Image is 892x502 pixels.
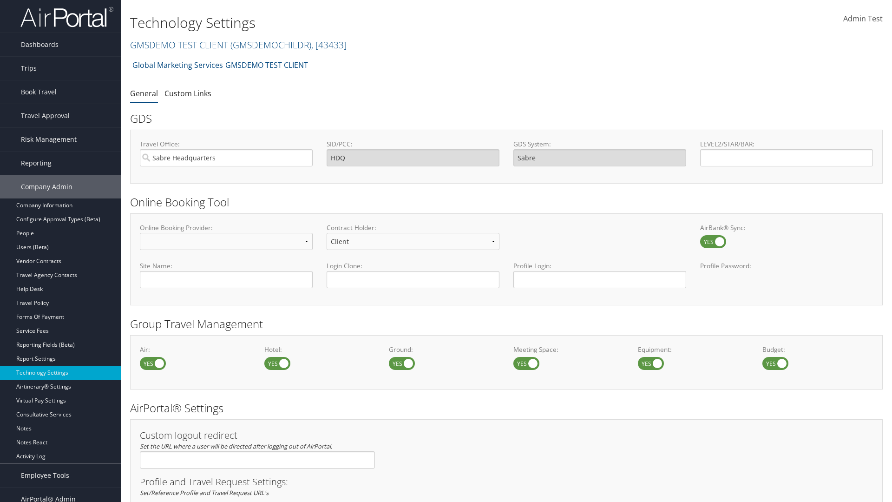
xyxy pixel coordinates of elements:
[513,139,686,149] label: GDS System:
[225,56,308,74] a: GMSDEMO TEST CLIENT
[130,13,632,33] h1: Technology Settings
[21,128,77,151] span: Risk Management
[164,88,211,99] a: Custom Links
[21,33,59,56] span: Dashboards
[700,139,873,149] label: LEVEL2/STAR/BAR:
[638,345,748,354] label: Equipment:
[140,477,873,487] h3: Profile and Travel Request Settings:
[140,223,313,232] label: Online Booking Provider:
[140,489,269,497] em: Set/Reference Profile and Travel Request URL's
[21,152,52,175] span: Reporting
[130,194,883,210] h2: Online Booking Tool
[311,39,347,51] span: , [ 43433 ]
[21,464,69,487] span: Employee Tools
[327,223,499,232] label: Contract Holder:
[21,175,72,198] span: Company Admin
[700,223,873,232] label: AirBank® Sync:
[130,400,883,416] h2: AirPortal® Settings
[21,104,70,127] span: Travel Approval
[327,139,499,149] label: SID/PCC:
[140,261,313,271] label: Site Name:
[230,39,311,51] span: ( GMSDEMOCHILDR )
[130,88,158,99] a: General
[140,345,250,354] label: Air:
[843,13,883,24] span: Admin Test
[700,261,873,288] label: Profile Password:
[130,39,347,51] a: GMSDEMO TEST CLIENT
[513,345,624,354] label: Meeting Space:
[130,111,876,126] h2: GDS
[762,345,873,354] label: Budget:
[132,56,223,74] a: Global Marketing Services
[21,57,37,80] span: Trips
[389,345,499,354] label: Ground:
[264,345,375,354] label: Hotel:
[130,316,883,332] h2: Group Travel Management
[21,80,57,104] span: Book Travel
[843,5,883,33] a: Admin Test
[700,235,726,248] label: AirBank® Sync
[140,139,313,149] label: Travel Office:
[20,6,113,28] img: airportal-logo.png
[140,431,375,440] h3: Custom logout redirect
[140,442,332,450] em: Set the URL where a user will be directed after logging out of AirPortal.
[327,261,499,271] label: Login Clone:
[513,261,686,288] label: Profile Login:
[513,271,686,288] input: Profile Login:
